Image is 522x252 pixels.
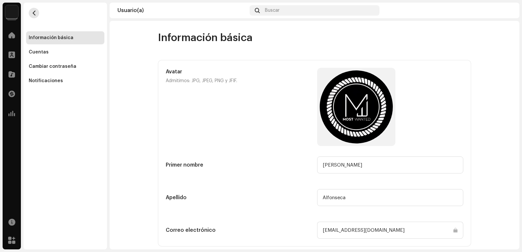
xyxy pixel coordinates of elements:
re-m-nav-item: Notificaciones [26,74,104,87]
div: Cambiar contraseña [29,64,76,69]
img: 44baa359-e5fb-470a-8f2c-ea01345deccd [501,5,512,16]
re-m-nav-item: Información básica [26,31,104,44]
h5: Avatar [166,68,312,76]
p: Admitimos: JPG, JPEG, PNG y JFIF. [166,77,312,85]
re-m-nav-item: Cambiar contraseña [26,60,104,73]
div: Información básica [29,35,73,40]
input: Primer nombre [317,156,463,173]
re-m-nav-item: Cuentas [26,46,104,59]
img: 3f8b1ee6-8fa8-4d5b-9023-37de06d8e731 [5,5,18,18]
h5: Apellido [166,194,312,201]
div: Cuentas [29,50,49,55]
span: Buscar [265,8,280,13]
h5: Correo electrónico [166,226,312,234]
input: Apellido [317,189,463,206]
div: Usuario(a) [117,8,247,13]
input: Correo electrónico [317,222,463,239]
div: Notificaciones [29,78,63,83]
span: Información básica [158,31,253,44]
h5: Primer nombre [166,161,312,169]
